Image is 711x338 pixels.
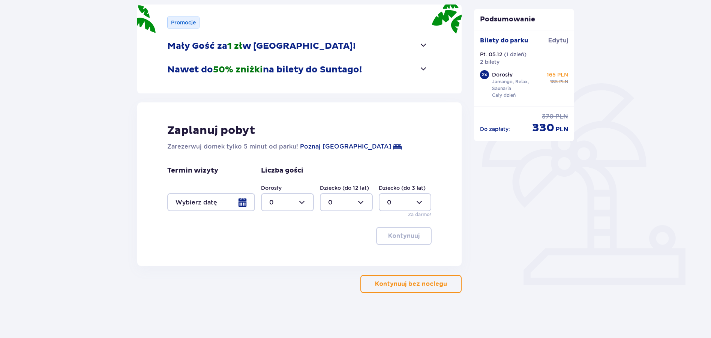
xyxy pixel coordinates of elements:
[480,70,489,79] div: 2 x
[375,280,447,288] p: Kontynuuj bez noclegu
[167,64,362,75] p: Nawet do na bilety do Suntago!
[532,121,554,135] span: 330
[480,125,510,133] p: Do zapłaty :
[167,142,298,151] p: Zarezerwuj domek tylko 5 minut od parku!
[213,64,263,75] span: 50% zniżki
[300,142,391,151] a: Poznaj [GEOGRAPHIC_DATA]
[504,51,526,58] p: ( 1 dzień )
[550,78,558,85] span: 185
[167,166,218,175] p: Termin wizyty
[474,15,574,24] p: Podsumowanie
[167,41,355,52] p: Mały Gość za w [GEOGRAPHIC_DATA]!
[227,41,242,52] span: 1 zł
[492,92,516,99] p: Cały dzień
[559,78,568,85] span: PLN
[480,36,528,45] p: Bilety do parku
[542,113,554,121] span: 370
[555,113,568,121] span: PLN
[556,125,568,134] span: PLN
[548,36,568,45] span: Edytuj
[547,71,568,78] p: 165 PLN
[167,58,428,81] button: Nawet do50% zniżkina bilety do Suntago!
[379,184,426,192] label: Dziecko (do 3 lat)
[408,211,431,218] p: Za darmo!
[388,232,420,240] p: Kontynuuj
[480,58,499,66] p: 2 bilety
[261,184,282,192] label: Dorosły
[360,275,462,293] button: Kontynuuj bez noclegu
[492,71,513,78] p: Dorosły
[167,123,255,138] p: Zaplanuj pobyt
[261,166,303,175] p: Liczba gości
[171,19,196,26] p: Promocje
[480,51,502,58] p: Pt. 05.12
[492,78,544,92] p: Jamango, Relax, Saunaria
[320,184,369,192] label: Dziecko (do 12 lat)
[167,35,428,58] button: Mały Gość za1 złw [GEOGRAPHIC_DATA]!
[376,227,432,245] button: Kontynuuj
